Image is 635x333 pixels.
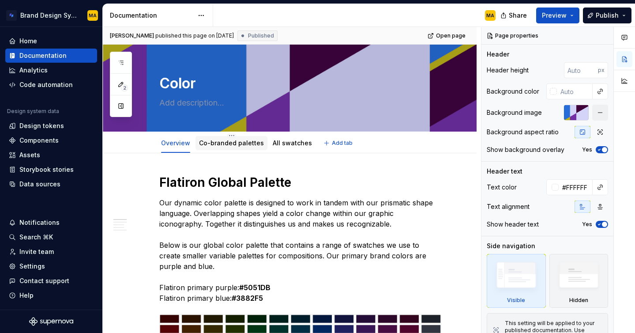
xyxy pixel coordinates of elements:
[19,262,45,271] div: Settings
[273,139,312,147] a: All swatches
[5,163,97,177] a: Storybook stories
[161,139,190,147] a: Overview
[5,133,97,148] a: Components
[487,242,535,250] div: Side navigation
[321,137,357,149] button: Add tab
[5,259,97,273] a: Settings
[536,8,579,23] button: Preview
[549,254,609,308] div: Hidden
[487,202,530,211] div: Text alignment
[5,78,97,92] a: Code automation
[19,180,60,189] div: Data sources
[110,32,154,39] span: [PERSON_NAME]
[436,32,466,39] span: Open page
[5,148,97,162] a: Assets
[5,245,97,259] a: Invite team
[487,167,522,176] div: Header text
[155,32,234,39] div: published this page on [DATE]
[5,49,97,63] a: Documentation
[487,220,539,229] div: Show header text
[487,108,542,117] div: Background image
[19,37,37,45] div: Home
[5,34,97,48] a: Home
[598,67,605,74] p: px
[6,10,17,21] img: d4286e81-bf2d-465c-b469-1298f2b8eabd.png
[19,291,34,300] div: Help
[5,119,97,133] a: Design tokens
[425,30,470,42] a: Open page
[557,83,593,99] input: Auto
[269,133,316,152] div: All swatches
[19,151,40,159] div: Assets
[19,233,53,242] div: Search ⌘K
[582,221,592,228] label: Yes
[232,294,263,303] strong: #3882F5
[19,51,67,60] div: Documentation
[199,139,264,147] a: Co-branded palettes
[195,133,267,152] div: Co-branded palettes
[5,177,97,191] a: Data sources
[596,11,619,20] span: Publish
[5,216,97,230] button: Notifications
[559,179,593,195] input: Auto
[332,140,353,147] span: Add tab
[19,247,54,256] div: Invite team
[487,50,509,59] div: Header
[159,197,441,303] p: Our dynamic color palette is designed to work in tandem with our prismatic shape language. Overla...
[487,87,539,96] div: Background color
[158,73,440,94] textarea: Color
[19,136,59,145] div: Components
[110,11,193,20] div: Documentation
[487,66,529,75] div: Header height
[487,254,546,308] div: Visible
[5,288,97,303] button: Help
[487,183,517,192] div: Text color
[248,32,274,39] span: Published
[158,133,194,152] div: Overview
[5,274,97,288] button: Contact support
[583,8,631,23] button: Publish
[496,8,533,23] button: Share
[121,84,128,91] span: 2
[19,121,64,130] div: Design tokens
[486,12,494,19] div: MA
[509,11,527,20] span: Share
[542,11,567,20] span: Preview
[19,276,69,285] div: Contact support
[507,297,525,304] div: Visible
[7,108,59,115] div: Design system data
[2,6,101,25] button: Brand Design SystemMA
[20,11,77,20] div: Brand Design System
[5,230,97,244] button: Search ⌘K
[19,66,48,75] div: Analytics
[5,63,97,77] a: Analytics
[19,80,73,89] div: Code automation
[564,62,598,78] input: Auto
[239,283,271,292] strong: #5051DB
[29,317,73,326] svg: Supernova Logo
[89,12,97,19] div: MA
[487,128,559,136] div: Background aspect ratio
[487,145,564,154] div: Show background overlay
[569,297,588,304] div: Hidden
[582,146,592,153] label: Yes
[19,218,60,227] div: Notifications
[159,174,441,190] h1: Flatiron Global Palette
[19,165,74,174] div: Storybook stories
